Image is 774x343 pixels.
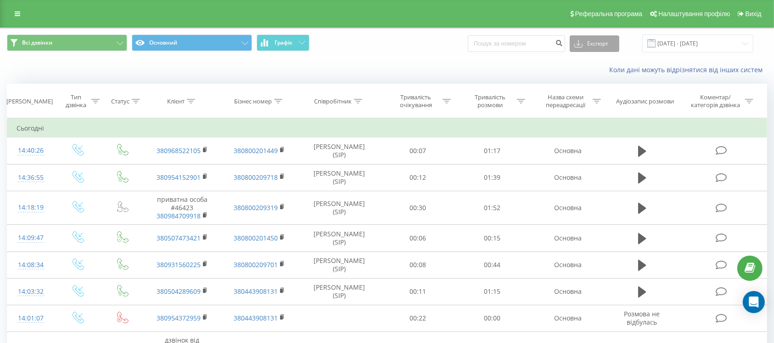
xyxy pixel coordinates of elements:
div: Назва схеми переадресації [541,93,590,109]
td: [PERSON_NAME] (SIP) [298,191,381,225]
div: 14:03:32 [17,283,45,301]
td: 00:08 [381,252,455,278]
a: 380443908131 [234,314,278,322]
td: 00:00 [455,305,529,332]
td: [PERSON_NAME] (SIP) [298,225,381,252]
button: Всі дзвінки [7,34,127,51]
a: 380800209319 [234,203,278,212]
a: 380968522105 [157,146,201,155]
a: 380931560225 [157,260,201,269]
div: Open Intercom Messenger [743,291,765,313]
span: Вихід [746,10,762,17]
td: 00:07 [381,137,455,164]
td: 01:39 [455,164,529,191]
a: 380443908131 [234,287,278,296]
a: 380984709918 [157,212,201,220]
td: Сьогодні [7,119,767,137]
div: 14:01:07 [17,309,45,327]
td: 00:30 [381,191,455,225]
div: Співробітник [314,97,352,105]
td: [PERSON_NAME] (SIP) [298,164,381,191]
div: Клієнт [167,97,185,105]
div: Бізнес номер [234,97,272,105]
a: Коли дані можуть відрізнятися вiд інших систем [609,65,767,74]
a: 380954372959 [157,314,201,322]
td: Основна [529,137,606,164]
td: 01:15 [455,278,529,305]
td: приватна особа #46423 [144,191,221,225]
td: 00:15 [455,225,529,252]
button: Основний [132,34,252,51]
a: 380800209701 [234,260,278,269]
td: Основна [529,225,606,252]
td: Основна [529,191,606,225]
td: [PERSON_NAME] (SIP) [298,278,381,305]
div: Тривалість очікування [391,93,440,109]
a: 380954152901 [157,173,201,182]
a: 380800201449 [234,146,278,155]
button: Експорт [570,35,619,52]
span: Розмова не відбулась [624,309,660,326]
div: Статус [111,97,129,105]
span: Налаштування профілю [658,10,730,17]
input: Пошук за номером [468,35,565,52]
td: 00:22 [381,305,455,332]
span: Реферальна програма [575,10,643,17]
td: Основна [529,305,606,332]
span: Графік [275,40,292,46]
a: 380800209718 [234,173,278,182]
div: Тип дзвінка [63,93,89,109]
div: Коментар/категорія дзвінка [689,93,743,109]
div: 14:09:47 [17,229,45,247]
td: 00:44 [455,252,529,278]
td: Основна [529,278,606,305]
td: 00:12 [381,164,455,191]
td: Основна [529,252,606,278]
span: Всі дзвінки [22,39,52,46]
td: 01:17 [455,137,529,164]
td: 00:11 [381,278,455,305]
td: 01:52 [455,191,529,225]
td: [PERSON_NAME] (SIP) [298,137,381,164]
td: [PERSON_NAME] (SIP) [298,252,381,278]
td: 00:06 [381,225,455,252]
a: 380504289609 [157,287,201,296]
td: Основна [529,164,606,191]
a: 380507473421 [157,234,201,242]
div: 14:40:26 [17,142,45,160]
div: 14:08:34 [17,256,45,274]
div: [PERSON_NAME] [6,97,53,105]
div: 14:18:19 [17,199,45,217]
div: Аудіозапис розмови [616,97,674,105]
div: 14:36:55 [17,169,45,187]
a: 380800201450 [234,234,278,242]
div: Тривалість розмови [466,93,515,109]
button: Графік [257,34,309,51]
